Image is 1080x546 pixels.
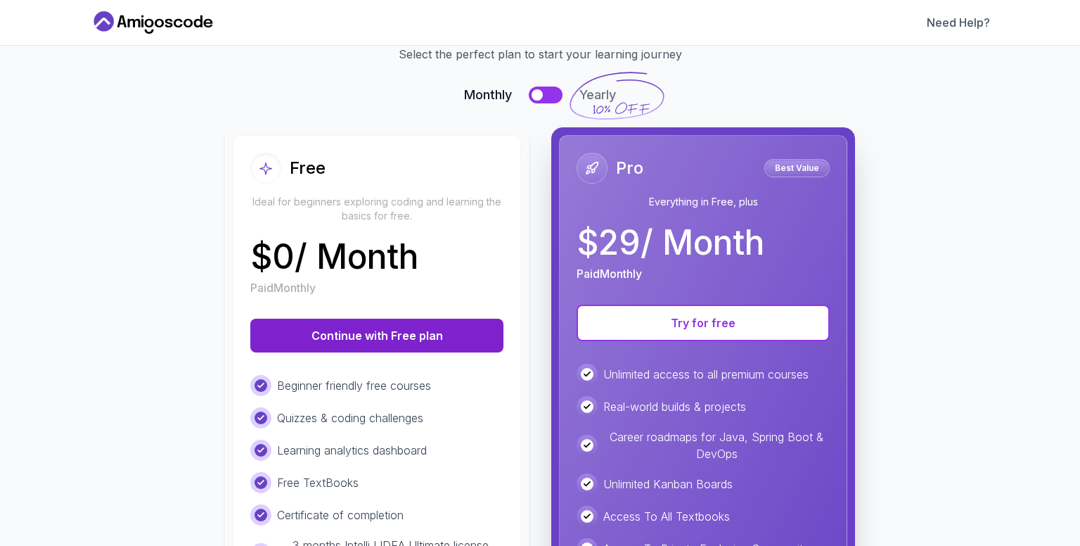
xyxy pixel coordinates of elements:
[603,508,730,525] p: Access To All Textbooks
[603,398,746,415] p: Real-world builds & projects
[107,46,973,63] p: Select the perfect plan to start your learning journey
[464,85,512,105] span: Monthly
[927,14,990,31] a: Need Help?
[277,410,423,426] p: Quizzes & coding challenges
[277,442,427,459] p: Learning analytics dashboard
[577,265,642,282] p: Paid Monthly
[277,507,404,523] p: Certificate of completion
[577,226,764,260] p: $ 29 / Month
[616,157,643,179] h2: Pro
[250,319,503,353] button: Continue with Free plan
[577,305,830,341] button: Try for free
[277,474,359,491] p: Free TextBooks
[603,476,733,493] p: Unlimited Kanban Boards
[603,428,830,462] p: Career roadmaps for Java, Spring Boot & DevOps
[277,377,431,394] p: Beginner friendly free courses
[290,157,326,179] h2: Free
[766,161,828,175] p: Best Value
[250,240,418,274] p: $ 0 / Month
[577,195,830,209] p: Everything in Free, plus
[250,195,503,223] p: Ideal for beginners exploring coding and learning the basics for free.
[250,279,316,296] p: Paid Monthly
[603,366,809,383] p: Unlimited access to all premium courses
